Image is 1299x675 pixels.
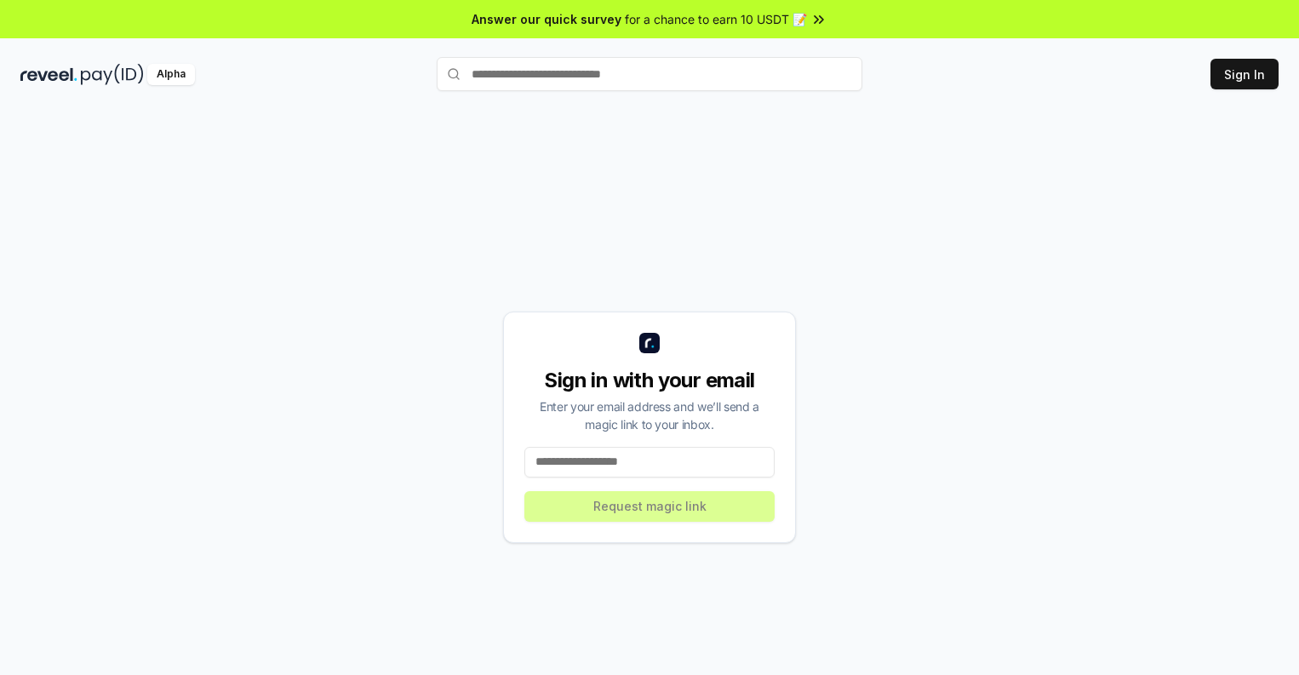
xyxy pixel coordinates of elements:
[625,10,807,28] span: for a chance to earn 10 USDT 📝
[1210,59,1279,89] button: Sign In
[472,10,621,28] span: Answer our quick survey
[20,64,77,85] img: reveel_dark
[524,367,775,394] div: Sign in with your email
[524,398,775,433] div: Enter your email address and we’ll send a magic link to your inbox.
[147,64,195,85] div: Alpha
[81,64,144,85] img: pay_id
[639,333,660,353] img: logo_small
